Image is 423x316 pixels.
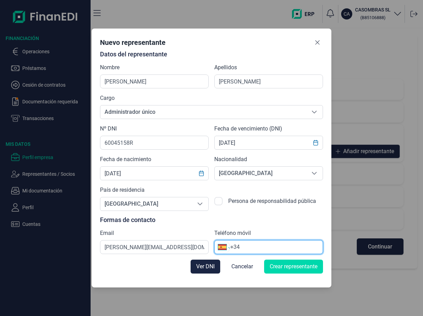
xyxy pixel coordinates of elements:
button: Cancelar [226,260,259,274]
label: Fecha de vencimiento (DNI) [214,125,282,133]
label: Teléfono móvil [214,229,251,237]
div: Seleccione una opción [192,197,208,211]
div: Seleccione una opción [306,167,323,180]
label: Fecha de nacimiento [100,155,151,164]
div: Seleccione una opción [306,105,323,119]
label: Nacionalidad [214,155,247,164]
label: Apellidos [214,63,237,72]
button: Choose Date [195,167,208,180]
p: Datos del representante [100,51,323,58]
label: Nº DNI [100,125,117,133]
span: [GEOGRAPHIC_DATA] [215,167,306,180]
button: Close [312,37,323,48]
div: Nuevo representante [100,38,166,47]
span: Ver DNI [196,262,215,271]
button: Ver DNI [191,260,220,274]
span: Crear representante [270,262,317,271]
label: Nombre [100,63,120,72]
span: Administrador único [100,105,306,119]
label: Persona de responsabilidad pública [228,197,316,211]
label: País de residencia [100,186,145,194]
button: Choose Date [309,136,322,149]
label: Email [100,229,114,237]
button: Crear representante [264,260,323,274]
label: Cargo [100,94,115,102]
span: Cancelar [231,262,253,271]
span: [GEOGRAPHIC_DATA] [100,197,192,211]
p: Formas de contacto [100,216,323,223]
